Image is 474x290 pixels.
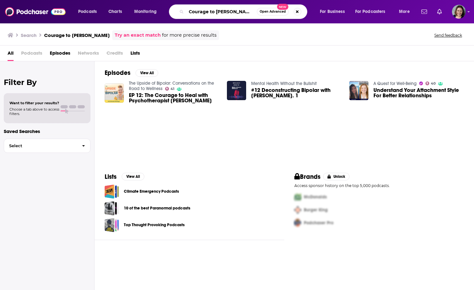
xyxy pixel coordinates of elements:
[78,48,99,61] span: Networks
[251,88,342,98] span: #12 Deconstructing Bipolar with [PERSON_NAME]. 1
[452,5,466,19] button: Show profile menu
[129,81,214,91] a: The Upside of Bipolar: Conversations on the Road to Wellness
[107,48,123,61] span: Credits
[4,78,90,87] h2: Filter By
[9,101,59,105] span: Want to filter your results?
[21,48,42,61] span: Podcasts
[251,81,317,86] a: Mental Health Without the Bullshit
[44,32,110,38] h3: Courage to [PERSON_NAME]
[257,8,289,15] button: Open AdvancedNew
[260,10,286,13] span: Open Advanced
[425,82,436,85] a: 40
[105,69,130,77] h2: Episodes
[399,7,410,16] span: More
[452,5,466,19] span: Logged in as micglogovac
[129,93,219,103] a: EP 12: The Courage to Heal with Psychotherapist Anna Khandrueva
[431,82,436,85] span: 40
[304,207,328,213] span: Burger King
[304,194,327,200] span: McDonalds
[349,81,368,100] img: Understand Your Attachment Style For Better Relationships
[395,7,418,17] button: open menu
[315,7,353,17] button: open menu
[115,32,161,39] a: Try an exact match
[129,93,219,103] span: EP 12: The Courage to Heal with Psychotherapist [PERSON_NAME]
[355,7,385,16] span: For Podcasters
[292,190,304,203] img: First Pro Logo
[136,69,158,77] button: View All
[373,88,464,98] a: Understand Your Attachment Style For Better Relationships
[323,173,350,180] button: Unlock
[4,128,90,134] p: Saved Searches
[105,173,144,181] a: ListsView All
[105,201,119,215] a: 10 of the best Paranormal podcasts
[175,4,313,19] div: Search podcasts, credits, & more...
[124,221,185,228] a: Top Thought Provoking Podcasts
[419,6,430,17] a: Show notifications dropdown
[171,88,174,90] span: 41
[432,33,464,38] button: Send feedback
[50,48,70,61] a: Episodes
[108,7,122,16] span: Charts
[130,7,165,17] button: open menu
[124,205,190,212] a: 10 of the best Paranormal podcasts
[8,48,14,61] a: All
[435,6,444,17] a: Show notifications dropdown
[320,7,345,16] span: For Business
[4,144,77,148] span: Select
[130,48,140,61] a: Lists
[105,69,158,77] a: EpisodesView All
[74,7,105,17] button: open menu
[4,139,90,153] button: Select
[373,81,417,86] a: A Quest for Well-Being
[122,173,144,180] button: View All
[186,7,257,17] input: Search podcasts, credits, & more...
[5,6,66,18] img: Podchaser - Follow, Share and Rate Podcasts
[162,32,217,39] span: for more precise results
[304,220,333,226] span: Podchaser Pro
[227,81,246,100] img: #12 Deconstructing Bipolar with Anna Pt. 1
[78,7,97,16] span: Podcasts
[294,183,464,188] p: Access sponsor history on the top 5,000 podcasts.
[251,88,342,98] a: #12 Deconstructing Bipolar with Anna Pt. 1
[294,173,321,181] h2: Brands
[104,7,126,17] a: Charts
[9,107,59,116] span: Choose a tab above to access filters.
[124,188,179,195] a: Climate Emergency Podcasts
[292,203,304,216] img: Second Pro Logo
[105,218,119,232] a: Top Thought Provoking Podcasts
[105,173,117,181] h2: Lists
[351,7,395,17] button: open menu
[452,5,466,19] img: User Profile
[134,7,157,16] span: Monitoring
[105,184,119,199] a: Climate Emergency Podcasts
[277,4,288,10] span: New
[292,216,304,229] img: Third Pro Logo
[165,87,175,91] a: 41
[105,83,124,103] img: EP 12: The Courage to Heal with Psychotherapist Anna Khandrueva
[21,32,37,38] h3: Search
